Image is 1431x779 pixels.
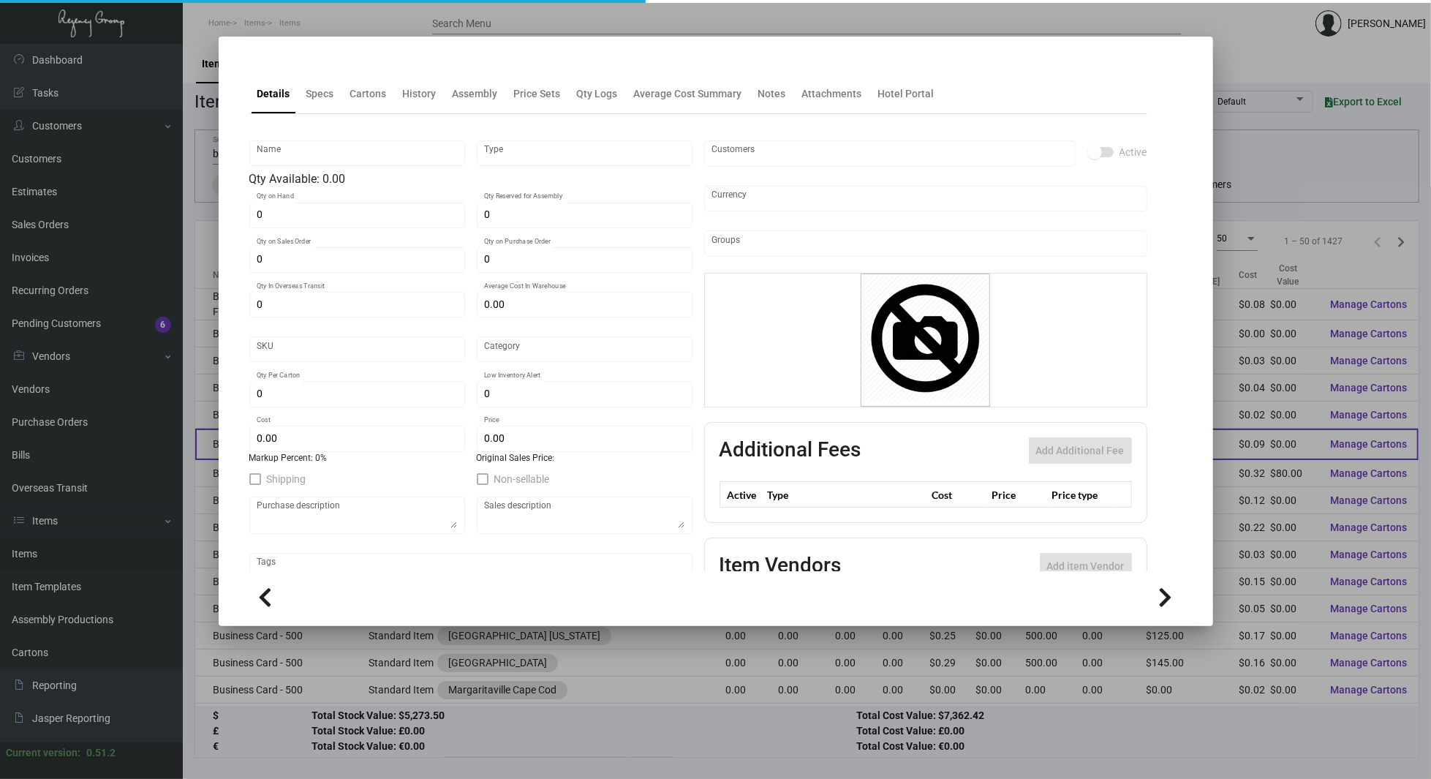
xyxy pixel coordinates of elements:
div: Assembly [453,86,498,102]
div: Notes [758,86,786,102]
button: Add item Vendor [1040,553,1132,579]
div: Qty Available: 0.00 [249,170,692,188]
button: Add Additional Fee [1029,437,1132,464]
th: Cost [928,482,988,508]
div: Average Cost Summary [634,86,742,102]
div: Details [257,86,290,102]
input: Add new.. [711,148,1068,159]
h2: Additional Fees [720,437,861,464]
div: Attachments [802,86,862,102]
span: Add Additional Fee [1036,445,1125,456]
span: Add item Vendor [1047,560,1125,572]
span: Non-sellable [494,470,550,488]
span: Shipping [267,470,306,488]
div: History [403,86,437,102]
input: Add new.. [711,238,1139,249]
div: Cartons [350,86,387,102]
div: Price Sets [514,86,561,102]
th: Type [764,482,928,508]
div: Qty Logs [577,86,618,102]
div: Hotel Portal [878,86,935,102]
h2: Item Vendors [720,553,842,579]
th: Active [720,482,764,508]
span: Active [1119,143,1147,161]
th: Price type [1048,482,1114,508]
th: Price [988,482,1048,508]
div: Specs [306,86,334,102]
div: Current version: [6,745,80,761]
div: 0.51.2 [86,745,116,761]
